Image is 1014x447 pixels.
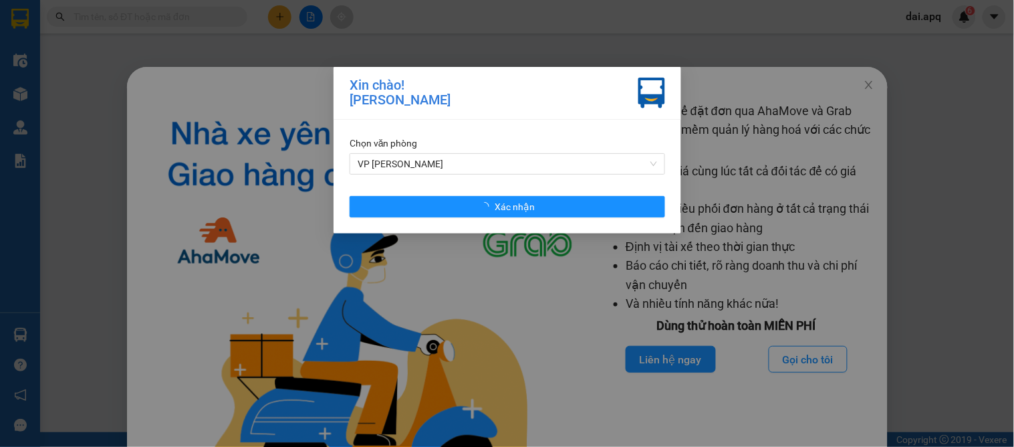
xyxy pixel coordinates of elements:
[350,136,665,151] div: Chọn văn phòng
[350,78,451,108] div: Xin chào! [PERSON_NAME]
[350,196,665,217] button: Xác nhận
[358,154,657,174] span: VP GIA LÂM
[495,199,535,214] span: Xác nhận
[638,78,665,108] img: vxr-icon
[480,202,495,211] span: loading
